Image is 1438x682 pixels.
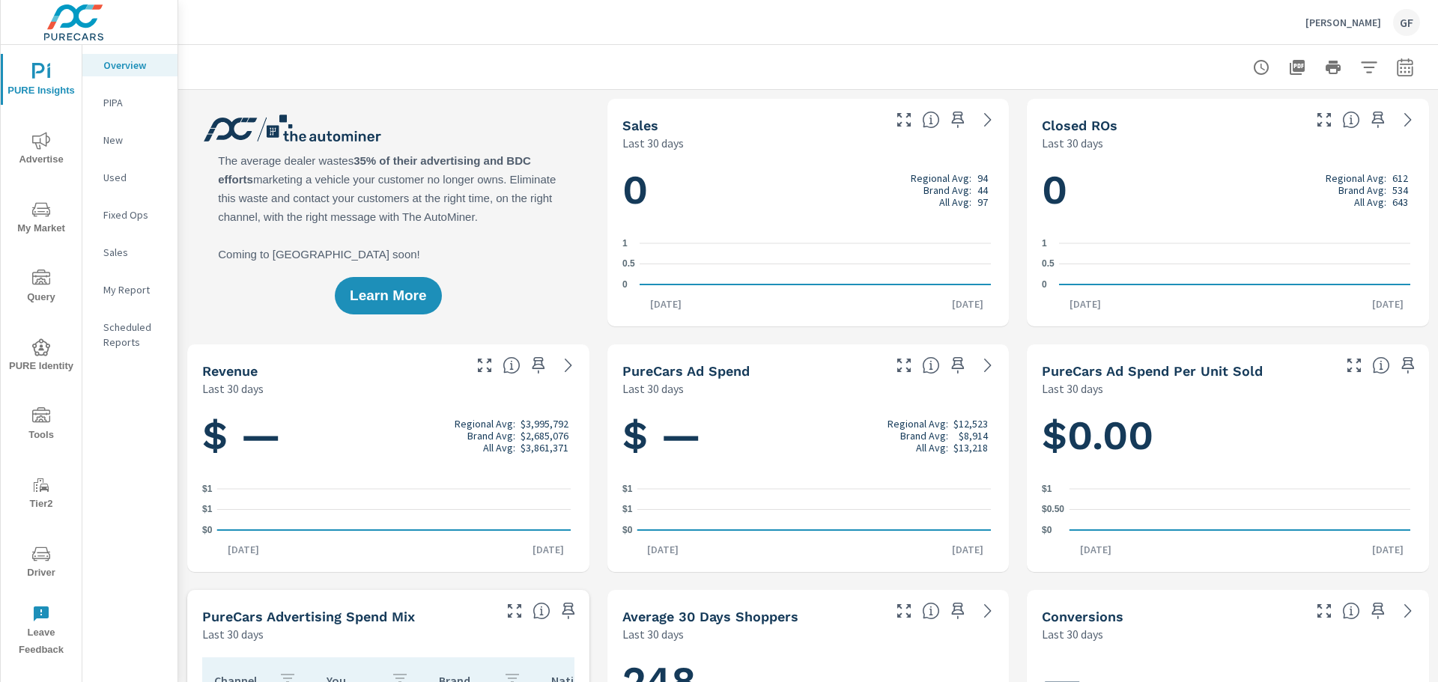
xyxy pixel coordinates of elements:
[922,602,940,620] span: A rolling 30 day total of daily Shoppers on the dealership website, averaged over the selected da...
[202,410,574,461] h1: $ —
[1396,108,1420,132] a: See more details in report
[1042,380,1103,398] p: Last 30 days
[521,430,568,442] p: $2,685,076
[1342,111,1360,129] span: Number of Repair Orders Closed by the selected dealership group over the selected time range. [So...
[5,338,77,375] span: PURE Identity
[455,418,515,430] p: Regional Avg:
[5,476,77,513] span: Tier2
[953,442,988,454] p: $13,218
[5,407,77,444] span: Tools
[1362,296,1414,311] p: [DATE]
[922,356,940,374] span: Total cost of media for all PureCars channels for the selected dealership group over the selected...
[1305,16,1381,29] p: [PERSON_NAME]
[1042,410,1414,461] h1: $0.00
[622,259,635,270] text: 0.5
[103,133,166,147] p: New
[103,95,166,110] p: PIPA
[217,542,270,557] p: [DATE]
[1042,484,1052,494] text: $1
[1338,184,1386,196] p: Brand Avg:
[959,430,988,442] p: $8,914
[976,353,1000,377] a: See more details in report
[622,363,750,379] h5: PureCars Ad Spend
[622,238,628,249] text: 1
[1042,363,1263,379] h5: PureCars Ad Spend Per Unit Sold
[1393,9,1420,36] div: GF
[467,430,515,442] p: Brand Avg:
[202,505,213,515] text: $1
[103,245,166,260] p: Sales
[977,172,988,184] p: 94
[1042,259,1055,270] text: 0.5
[1312,599,1336,623] button: Make Fullscreen
[622,380,684,398] p: Last 30 days
[892,353,916,377] button: Make Fullscreen
[1042,625,1103,643] p: Last 30 days
[622,505,633,515] text: $1
[1070,542,1122,557] p: [DATE]
[82,91,178,114] div: PIPA
[202,380,264,398] p: Last 30 days
[892,599,916,623] button: Make Fullscreen
[622,525,633,535] text: $0
[900,430,948,442] p: Brand Avg:
[1392,184,1408,196] p: 534
[1042,118,1117,133] h5: Closed ROs
[946,353,970,377] span: Save this to your personalized report
[946,599,970,623] span: Save this to your personalized report
[5,605,77,659] span: Leave Feedback
[1282,52,1312,82] button: "Export Report to PDF"
[1042,165,1414,216] h1: 0
[522,542,574,557] p: [DATE]
[946,108,970,132] span: Save this to your personalized report
[622,625,684,643] p: Last 30 days
[976,108,1000,132] a: See more details in report
[953,418,988,430] p: $12,523
[82,166,178,189] div: Used
[1326,172,1386,184] p: Regional Avg:
[1372,356,1390,374] span: Average cost of advertising per each vehicle sold at the dealer over the selected date range. The...
[1042,609,1123,624] h5: Conversions
[888,418,948,430] p: Regional Avg:
[202,609,415,624] h5: PureCars Advertising Spend Mix
[82,278,178,301] div: My Report
[1042,505,1064,515] text: $0.50
[923,184,971,196] p: Brand Avg:
[977,196,988,208] p: 97
[1396,353,1420,377] span: Save this to your personalized report
[1312,108,1336,132] button: Make Fullscreen
[5,63,77,100] span: PURE Insights
[1042,134,1103,152] p: Last 30 days
[922,111,940,129] span: Number of vehicles sold by the dealership over the selected date range. [Source: This data is sou...
[82,316,178,353] div: Scheduled Reports
[521,418,568,430] p: $3,995,792
[1042,279,1047,290] text: 0
[911,172,971,184] p: Regional Avg:
[503,599,527,623] button: Make Fullscreen
[1342,602,1360,620] span: The number of dealer-specified goals completed by a visitor. [Source: This data is provided by th...
[1318,52,1348,82] button: Print Report
[82,241,178,264] div: Sales
[202,625,264,643] p: Last 30 days
[892,108,916,132] button: Make Fullscreen
[622,609,798,624] h5: Average 30 Days Shoppers
[637,542,689,557] p: [DATE]
[1366,108,1390,132] span: Save this to your personalized report
[5,132,77,168] span: Advertise
[5,545,77,582] span: Driver
[1392,172,1408,184] p: 612
[5,201,77,237] span: My Market
[1342,353,1366,377] button: Make Fullscreen
[103,282,166,297] p: My Report
[503,356,521,374] span: Total sales revenue over the selected date range. [Source: This data is sourced from the dealer’s...
[1,45,82,665] div: nav menu
[82,129,178,151] div: New
[103,58,166,73] p: Overview
[1354,196,1386,208] p: All Avg:
[640,296,692,311] p: [DATE]
[5,270,77,306] span: Query
[1396,599,1420,623] a: See more details in report
[202,363,258,379] h5: Revenue
[473,353,497,377] button: Make Fullscreen
[556,599,580,623] span: Save this to your personalized report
